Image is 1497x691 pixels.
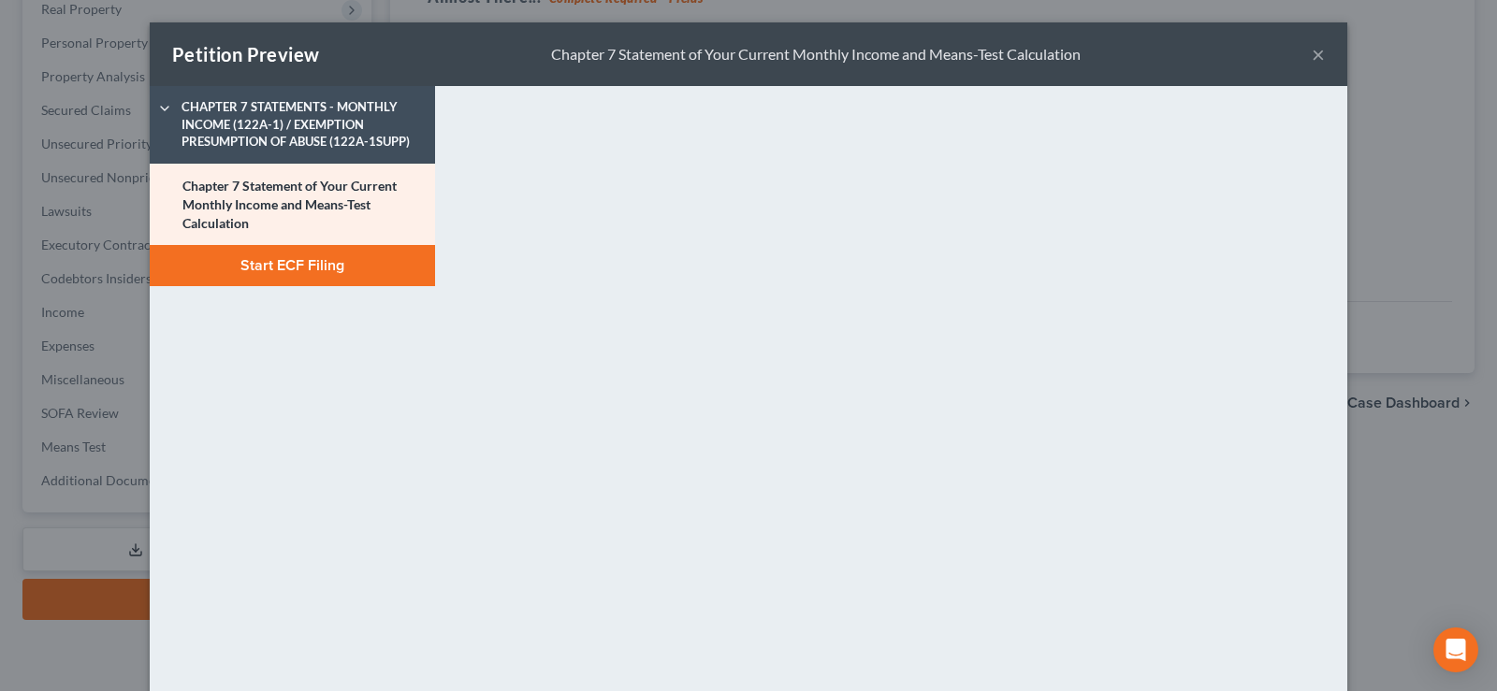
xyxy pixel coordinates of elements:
div: Petition Preview [172,41,319,67]
div: Chapter 7 Statement of Your Current Monthly Income and Means-Test Calculation [551,44,1081,65]
span: Chapter 7 Statements - Monthly Income (122A-1) / Exemption Presumption of Abuse (122A-1Supp) [172,98,437,151]
button: Start ECF Filing [150,245,435,286]
a: Chapter 7 Statements - Monthly Income (122A-1) / Exemption Presumption of Abuse (122A-1Supp) [150,86,435,164]
button: × [1312,43,1325,65]
div: Open Intercom Messenger [1433,627,1478,672]
a: Chapter 7 Statement of Your Current Monthly Income and Means-Test Calculation [150,164,435,245]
